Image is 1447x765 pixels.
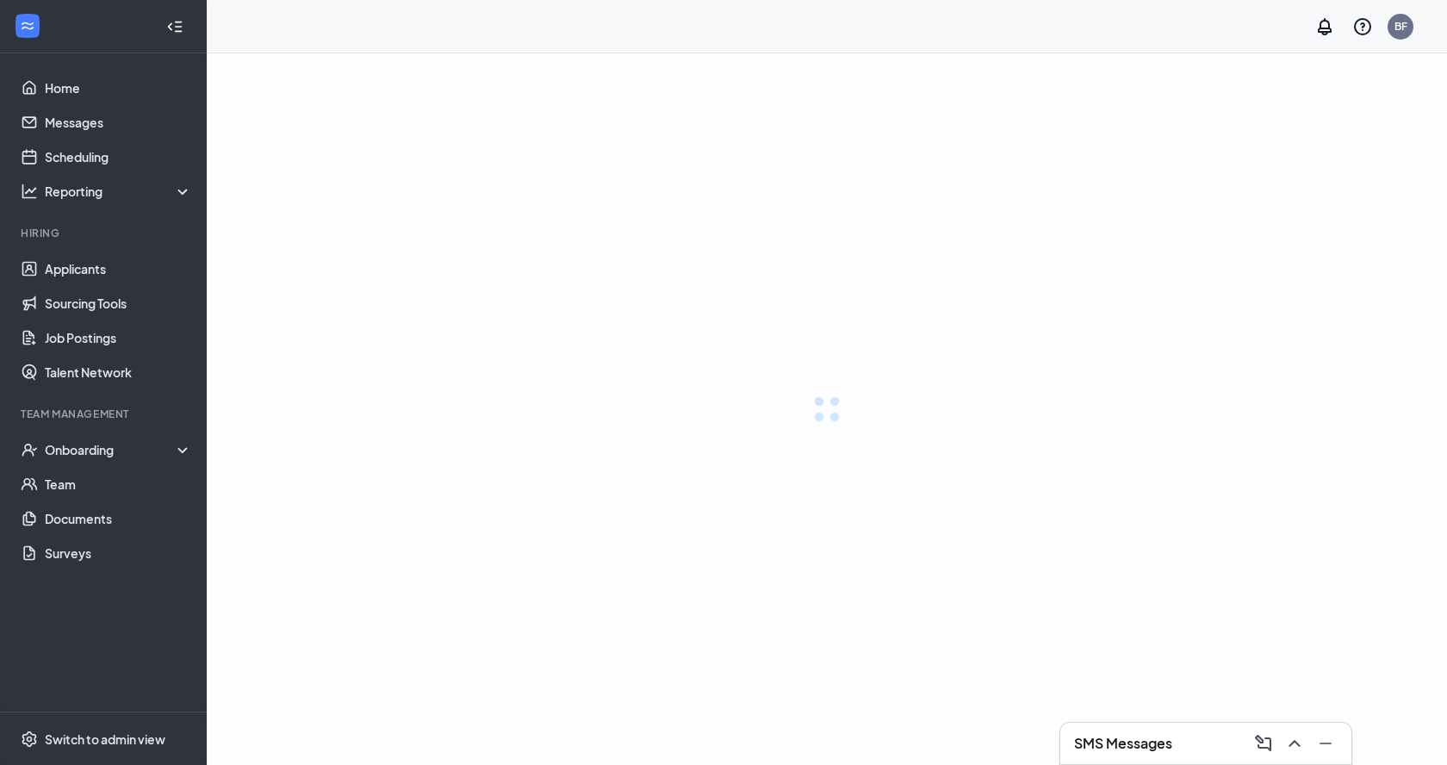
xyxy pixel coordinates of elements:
div: Hiring [21,226,189,240]
a: Documents [45,501,192,536]
svg: ChevronUp [1284,733,1305,754]
div: Onboarding [45,441,193,458]
a: Home [45,71,192,105]
button: ChevronUp [1279,730,1307,757]
div: BF [1394,19,1407,34]
h3: SMS Messages [1074,734,1172,753]
a: Messages [45,105,192,140]
a: Sourcing Tools [45,286,192,320]
svg: Notifications [1314,16,1335,37]
a: Applicants [45,252,192,286]
a: Job Postings [45,320,192,355]
a: Surveys [45,536,192,570]
button: Minimize [1310,730,1338,757]
button: ComposeMessage [1248,730,1276,757]
a: Team [45,467,192,501]
div: Team Management [21,407,189,421]
svg: Collapse [166,18,183,35]
svg: UserCheck [21,441,38,458]
div: Switch to admin view [45,731,165,748]
svg: ComposeMessage [1253,733,1274,754]
svg: WorkstreamLogo [19,17,36,34]
a: Scheduling [45,140,192,174]
svg: Analysis [21,183,38,200]
a: Talent Network [45,355,192,389]
svg: Minimize [1315,733,1336,754]
div: Reporting [45,183,193,200]
svg: Settings [21,731,38,748]
svg: QuestionInfo [1352,16,1373,37]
